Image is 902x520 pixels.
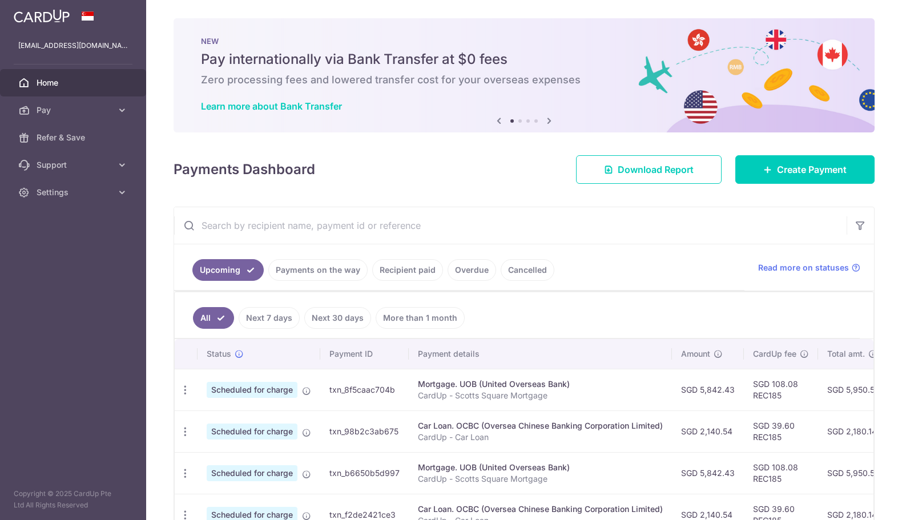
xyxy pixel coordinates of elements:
[448,259,496,281] a: Overdue
[672,410,744,452] td: SGD 2,140.54
[174,159,315,180] h4: Payments Dashboard
[827,348,865,360] span: Total amt.
[18,40,128,51] p: [EMAIL_ADDRESS][DOMAIN_NAME]
[418,378,663,390] div: Mortgage. UOB (United Overseas Bank)
[672,452,744,494] td: SGD 5,842.43
[37,187,112,198] span: Settings
[320,339,409,369] th: Payment ID
[818,410,890,452] td: SGD 2,180.14
[418,420,663,432] div: Car Loan. OCBC (Oversea Chinese Banking Corporation Limited)
[818,452,890,494] td: SGD 5,950.51
[418,462,663,473] div: Mortgage. UOB (United Overseas Bank)
[207,348,231,360] span: Status
[418,473,663,485] p: CardUp - Scotts Square Mortgage
[758,262,860,273] a: Read more on statuses
[201,73,847,87] h6: Zero processing fees and lowered transfer cost for your overseas expenses
[753,348,796,360] span: CardUp fee
[672,369,744,410] td: SGD 5,842.43
[320,452,409,494] td: txn_b6650b5d997
[239,307,300,329] a: Next 7 days
[744,452,818,494] td: SGD 108.08 REC185
[193,307,234,329] a: All
[818,369,890,410] td: SGD 5,950.51
[735,155,875,184] a: Create Payment
[576,155,722,184] a: Download Report
[201,50,847,68] h5: Pay internationally via Bank Transfer at $0 fees
[758,262,849,273] span: Read more on statuses
[744,369,818,410] td: SGD 108.08 REC185
[777,163,847,176] span: Create Payment
[418,432,663,443] p: CardUp - Car Loan
[174,207,847,244] input: Search by recipient name, payment id or reference
[207,382,297,398] span: Scheduled for charge
[418,503,663,515] div: Car Loan. OCBC (Oversea Chinese Banking Corporation Limited)
[376,307,465,329] a: More than 1 month
[201,100,342,112] a: Learn more about Bank Transfer
[37,159,112,171] span: Support
[681,348,710,360] span: Amount
[201,37,847,46] p: NEW
[409,339,672,369] th: Payment details
[304,307,371,329] a: Next 30 days
[37,132,112,143] span: Refer & Save
[372,259,443,281] a: Recipient paid
[14,9,70,23] img: CardUp
[37,104,112,116] span: Pay
[320,410,409,452] td: txn_98b2c3ab675
[744,410,818,452] td: SGD 39.60 REC185
[268,259,368,281] a: Payments on the way
[192,259,264,281] a: Upcoming
[501,259,554,281] a: Cancelled
[174,18,875,132] img: Bank transfer banner
[207,465,297,481] span: Scheduled for charge
[618,163,694,176] span: Download Report
[207,424,297,440] span: Scheduled for charge
[37,77,112,88] span: Home
[320,369,409,410] td: txn_8f5caac704b
[418,390,663,401] p: CardUp - Scotts Square Mortgage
